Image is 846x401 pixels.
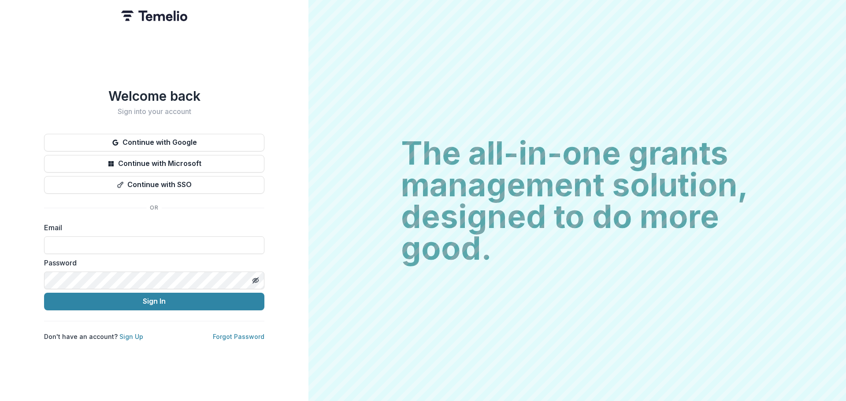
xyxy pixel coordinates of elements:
button: Continue with SSO [44,176,264,194]
button: Sign In [44,293,264,310]
h1: Welcome back [44,88,264,104]
button: Continue with Google [44,134,264,151]
img: Temelio [121,11,187,21]
button: Continue with Microsoft [44,155,264,173]
h2: Sign into your account [44,107,264,116]
button: Toggle password visibility [249,273,263,287]
label: Email [44,222,259,233]
label: Password [44,258,259,268]
a: Sign Up [119,333,143,340]
p: Don't have an account? [44,332,143,341]
a: Forgot Password [213,333,264,340]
